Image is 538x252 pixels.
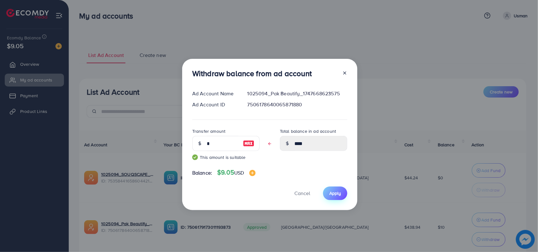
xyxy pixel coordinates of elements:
[323,187,347,200] button: Apply
[192,169,212,176] span: Balance:
[243,140,254,147] img: image
[242,90,352,97] div: 1025094_Pak Beautify_1747668623575
[294,190,310,197] span: Cancel
[329,190,341,196] span: Apply
[217,169,255,176] h4: $9.05
[187,90,242,97] div: Ad Account Name
[187,101,242,108] div: Ad Account ID
[242,101,352,108] div: 7506178640065871880
[249,170,256,176] img: image
[192,69,312,78] h3: Withdraw balance from ad account
[286,187,318,200] button: Cancel
[234,169,244,176] span: USD
[280,128,336,134] label: Total balance in ad account
[192,154,260,160] small: This amount is suitable
[192,128,225,134] label: Transfer amount
[192,154,198,160] img: guide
